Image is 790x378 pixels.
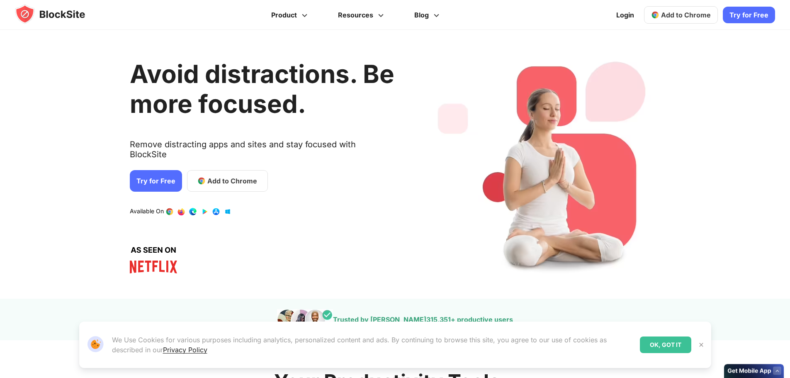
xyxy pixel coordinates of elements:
span: Add to Chrome [661,11,711,19]
a: Privacy Policy [163,346,207,354]
a: Login [611,5,639,25]
span: Add to Chrome [207,176,257,186]
a: Add to Chrome [187,170,268,192]
img: pepole images [277,309,333,330]
a: Add to Chrome [644,6,718,24]
button: Close [696,339,707,350]
img: chrome-icon.svg [651,11,659,19]
a: Try for Free [723,7,775,23]
img: blocksite-icon.5d769676.svg [15,4,101,24]
text: Remove distracting apps and sites and stay focused with BlockSite [130,139,394,166]
text: Available On [130,207,164,216]
div: OK, GOT IT [640,337,691,353]
p: We Use Cookies for various purposes including analytics, personalized content and ads. By continu... [112,335,633,355]
h1: Avoid distractions. Be more focused. [130,59,394,119]
a: Try for Free [130,170,182,192]
img: Close [698,341,705,348]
